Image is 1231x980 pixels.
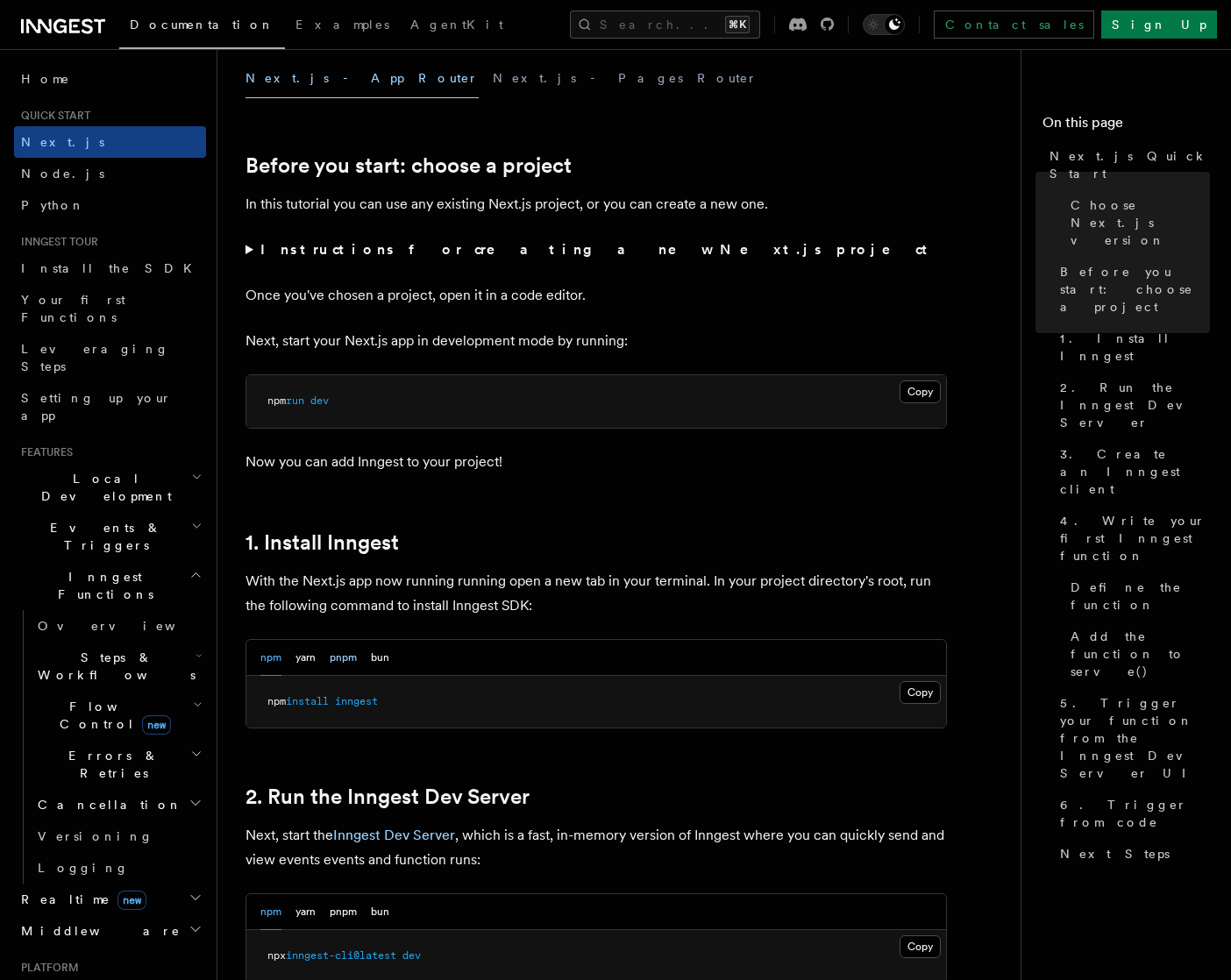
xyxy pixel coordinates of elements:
[14,63,206,95] a: Home
[371,640,389,676] button: bun
[14,610,206,884] div: Inngest Functions
[38,861,129,875] span: Logging
[14,109,90,123] span: Quick start
[21,342,169,373] span: Leveraging Steps
[260,640,281,676] button: npm
[1053,687,1210,789] a: 5. Trigger your function from the Inngest Dev Server UI
[286,394,304,407] span: run
[245,569,947,618] p: With the Next.js app now running running open a new tab in your terminal. In your project directo...
[245,283,947,308] p: Once you've chosen a project, open it in a code editor.
[1050,147,1210,182] span: Next.js Quick Start
[310,394,329,407] span: dev
[493,59,758,98] button: Next.js - Pages Router
[31,820,206,852] a: Versioning
[21,261,203,275] span: Install the SDK
[934,11,1094,39] a: Contact sales
[295,18,389,32] span: Examples
[21,198,85,212] span: Python
[1053,789,1210,838] a: 6. Trigger from code
[1060,694,1210,782] span: 5. Trigger your function from the Inngest Dev Server UI
[900,380,941,403] button: Copy
[1060,796,1210,831] span: 6. Trigger from code
[117,891,146,910] span: new
[14,382,206,431] a: Setting up your app
[1060,512,1210,565] span: 4. Write your first Inngest function
[31,649,196,684] span: Steps & Workflows
[295,894,316,930] button: yarn
[31,642,206,691] button: Steps & Workflows
[14,891,146,908] span: Realtime
[1053,438,1210,505] a: 3. Create an Inngest client
[245,785,530,809] a: 2. Run the Inngest Dev Server
[267,949,286,962] span: npx
[330,640,357,676] button: pnpm
[570,11,760,39] button: Search...⌘K
[286,695,329,707] span: install
[14,235,98,249] span: Inngest tour
[31,852,206,884] a: Logging
[245,329,947,353] p: Next, start your Next.js app in development mode by running:
[14,333,206,382] a: Leveraging Steps
[1042,112,1210,140] h4: On this page
[260,241,935,258] strong: Instructions for creating a new Next.js project
[14,252,206,284] a: Install the SDK
[14,470,191,505] span: Local Development
[1053,323,1210,372] a: 1. Install Inngest
[14,512,206,561] button: Events & Triggers
[400,5,514,47] a: AgentKit
[900,681,941,704] button: Copy
[14,922,181,940] span: Middleware
[863,14,905,35] button: Toggle dark mode
[267,394,286,407] span: npm
[21,135,104,149] span: Next.js
[1053,505,1210,572] a: 4. Write your first Inngest function
[1064,189,1210,256] a: Choose Next.js version
[31,691,206,740] button: Flow Controlnew
[1060,845,1170,863] span: Next Steps
[371,894,389,930] button: bun
[31,610,206,642] a: Overview
[1042,140,1210,189] a: Next.js Quick Start
[1064,572,1210,621] a: Define the function
[1101,11,1217,39] a: Sign Up
[14,463,206,512] button: Local Development
[14,126,206,158] a: Next.js
[267,695,286,707] span: npm
[245,59,479,98] button: Next.js - App Router
[21,293,125,324] span: Your first Functions
[38,619,218,633] span: Overview
[1071,579,1210,614] span: Define the function
[245,153,572,178] a: Before you start: choose a project
[14,561,206,610] button: Inngest Functions
[1071,628,1210,680] span: Add the function to serve()
[21,167,104,181] span: Node.js
[14,961,79,975] span: Platform
[1064,621,1210,687] a: Add the function to serve()
[14,568,189,603] span: Inngest Functions
[410,18,503,32] span: AgentKit
[1060,445,1210,498] span: 3. Create an Inngest client
[295,640,316,676] button: yarn
[1060,330,1210,365] span: 1. Install Inngest
[402,949,421,962] span: dev
[1053,838,1210,870] a: Next Steps
[31,796,182,813] span: Cancellation
[1060,379,1210,431] span: 2. Run the Inngest Dev Server
[14,884,206,915] button: Realtimenew
[142,715,171,735] span: new
[286,949,396,962] span: inngest-cli@latest
[1060,263,1210,316] span: Before you start: choose a project
[14,158,206,189] a: Node.js
[245,450,947,474] p: Now you can add Inngest to your project!
[245,530,399,555] a: 1. Install Inngest
[260,894,281,930] button: npm
[38,829,153,843] span: Versioning
[245,238,947,262] summary: Instructions for creating a new Next.js project
[14,284,206,333] a: Your first Functions
[14,519,191,554] span: Events & Triggers
[725,16,750,33] kbd: ⌘K
[31,789,206,820] button: Cancellation
[130,18,274,32] span: Documentation
[14,445,73,459] span: Features
[1053,256,1210,323] a: Before you start: choose a project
